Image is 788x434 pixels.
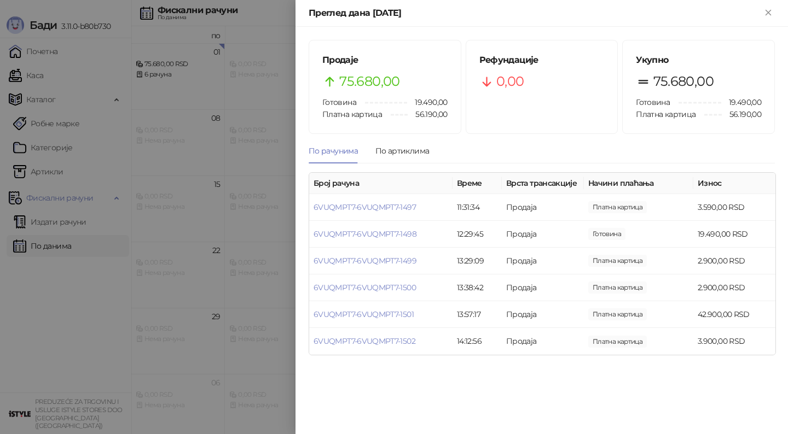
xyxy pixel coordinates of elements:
[502,328,584,355] td: Продаја
[375,145,429,157] div: По артиклима
[636,54,761,67] h5: Укупно
[407,96,447,108] span: 19.490,00
[693,173,775,194] th: Износ
[314,202,416,212] a: 6VUQMPT7-6VUQMPT7-1497
[314,283,416,292] a: 6VUQMPT7-6VUQMPT7-1500
[314,229,416,239] a: 6VUQMPT7-6VUQMPT7-1498
[502,173,584,194] th: Врста трансакције
[309,145,358,157] div: По рачунима
[496,71,524,92] span: 0,00
[339,71,399,92] span: 75.680,00
[636,97,670,107] span: Готовина
[588,336,647,348] span: 3.900,00
[322,54,448,67] h5: Продаје
[588,228,625,240] span: 19.490,00
[322,97,356,107] span: Готовина
[584,173,693,194] th: Начини плаћања
[502,301,584,328] td: Продаја
[693,328,775,355] td: 3.900,00 RSD
[636,109,696,119] span: Платна картица
[502,194,584,221] td: Продаја
[693,301,775,328] td: 42.900,00 RSD
[453,221,502,248] td: 12:29:45
[309,7,762,20] div: Преглед дана [DATE]
[502,274,584,301] td: Продаја
[693,221,775,248] td: 19.490,00 RSD
[502,248,584,274] td: Продаја
[762,7,775,20] button: Close
[453,194,502,221] td: 11:31:34
[408,108,447,120] span: 56.190,00
[502,221,584,248] td: Продаја
[693,274,775,301] td: 2.900,00 RSD
[453,328,502,355] td: 14:12:56
[453,173,502,194] th: Време
[588,308,647,320] span: 42.900,00
[314,336,415,346] a: 6VUQMPT7-6VUQMPT7-1502
[588,281,647,294] span: 2.900,00
[722,108,761,120] span: 56.190,00
[453,274,502,301] td: 13:38:42
[314,256,416,266] a: 6VUQMPT7-6VUQMPT7-1499
[721,96,761,108] span: 19.490,00
[309,173,453,194] th: Број рачуна
[588,255,647,267] span: 2.900,00
[588,201,647,213] span: 3.590,00
[322,109,382,119] span: Платна картица
[453,301,502,328] td: 13:57:17
[693,248,775,274] td: 2.900,00 RSD
[453,248,502,274] td: 13:29:09
[653,71,714,92] span: 75.680,00
[314,309,414,319] a: 6VUQMPT7-6VUQMPT7-1501
[479,54,605,67] h5: Рефундације
[693,194,775,221] td: 3.590,00 RSD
